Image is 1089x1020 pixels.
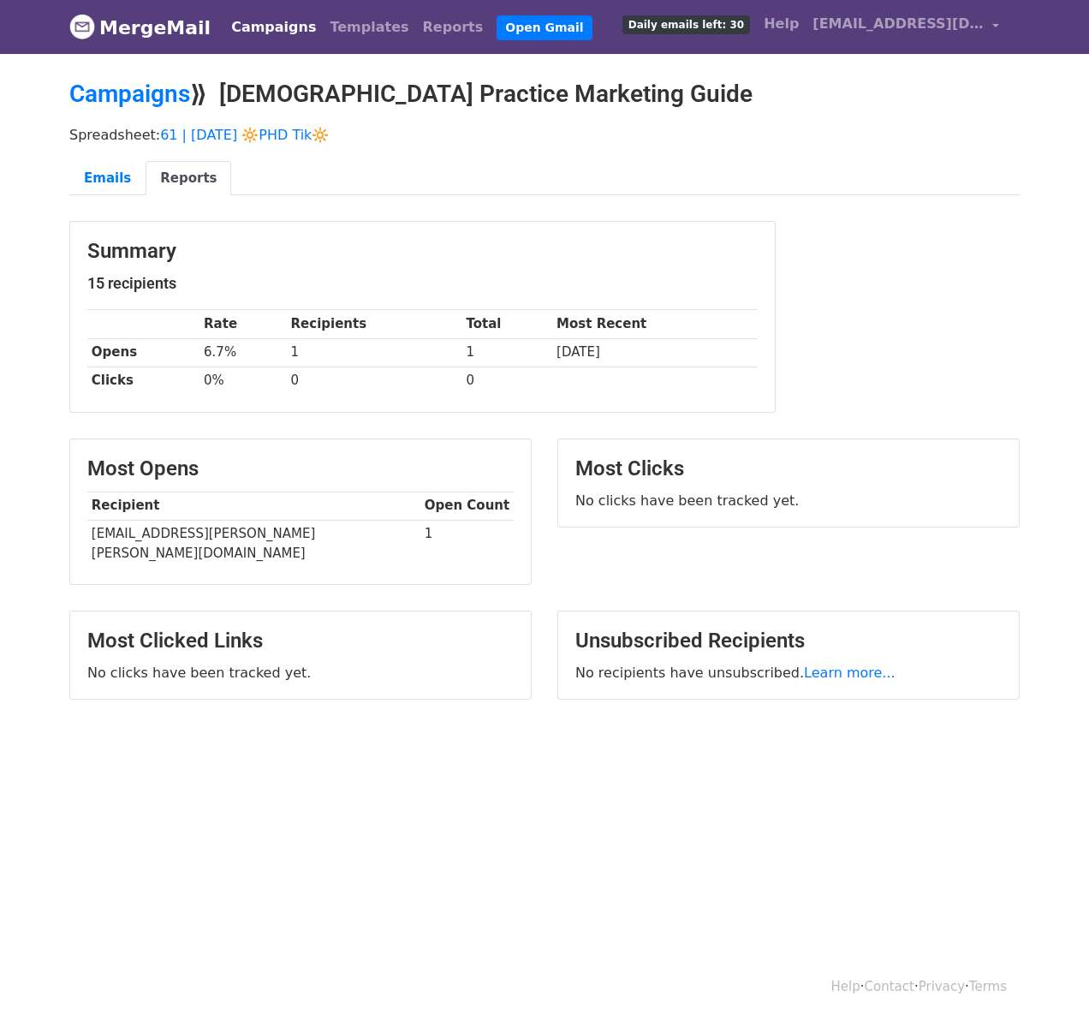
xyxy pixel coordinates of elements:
td: [DATE] [552,338,758,367]
h2: ⟫ [DEMOGRAPHIC_DATA] Practice Marketing Guide [69,80,1020,109]
a: Campaigns [69,80,190,108]
td: [EMAIL_ADDRESS][PERSON_NAME][PERSON_NAME][DOMAIN_NAME] [87,520,420,567]
a: Help [757,7,806,41]
a: MergeMail [69,9,211,45]
p: No clicks have been tracked yet. [575,492,1002,510]
img: MergeMail logo [69,14,95,39]
span: Daily emails left: 30 [622,15,750,34]
th: Clicks [87,367,199,395]
td: 6.7% [199,338,287,367]
th: Opens [87,338,199,367]
th: Open Count [420,492,514,520]
a: Daily emails left: 30 [616,7,757,41]
h3: Unsubscribed Recipients [575,629,1002,653]
a: Help [831,979,860,994]
td: 1 [420,520,514,567]
a: Templates [323,10,415,45]
span: [EMAIL_ADDRESS][DOMAIN_NAME] [812,14,984,34]
th: Recipients [287,310,462,338]
h3: Most Clicked Links [87,629,514,653]
a: Privacy [919,979,965,994]
td: 0 [462,367,553,395]
th: Most Recent [552,310,758,338]
p: No recipients have unsubscribed. [575,664,1002,682]
a: Reports [416,10,491,45]
td: 0% [199,367,287,395]
a: Reports [146,161,231,196]
th: Recipient [87,492,420,520]
td: 0 [287,367,462,395]
th: Total [462,310,553,338]
a: 61 | [DATE] 🔆PHD Tik🔆 [160,127,329,143]
h3: Summary [87,239,758,264]
a: [EMAIL_ADDRESS][DOMAIN_NAME] [806,7,1006,47]
th: Rate [199,310,287,338]
a: Learn more... [804,665,896,681]
td: 1 [287,338,462,367]
h5: 15 recipients [87,274,758,293]
a: Open Gmail [497,15,592,40]
a: Campaigns [224,10,323,45]
h3: Most Clicks [575,456,1002,481]
a: Contact [865,979,914,994]
p: Spreadsheet: [69,126,1020,144]
a: Emails [69,161,146,196]
iframe: Chat Widget [1003,938,1089,1020]
a: Terms [969,979,1007,994]
td: 1 [462,338,553,367]
p: No clicks have been tracked yet. [87,664,514,682]
h3: Most Opens [87,456,514,481]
